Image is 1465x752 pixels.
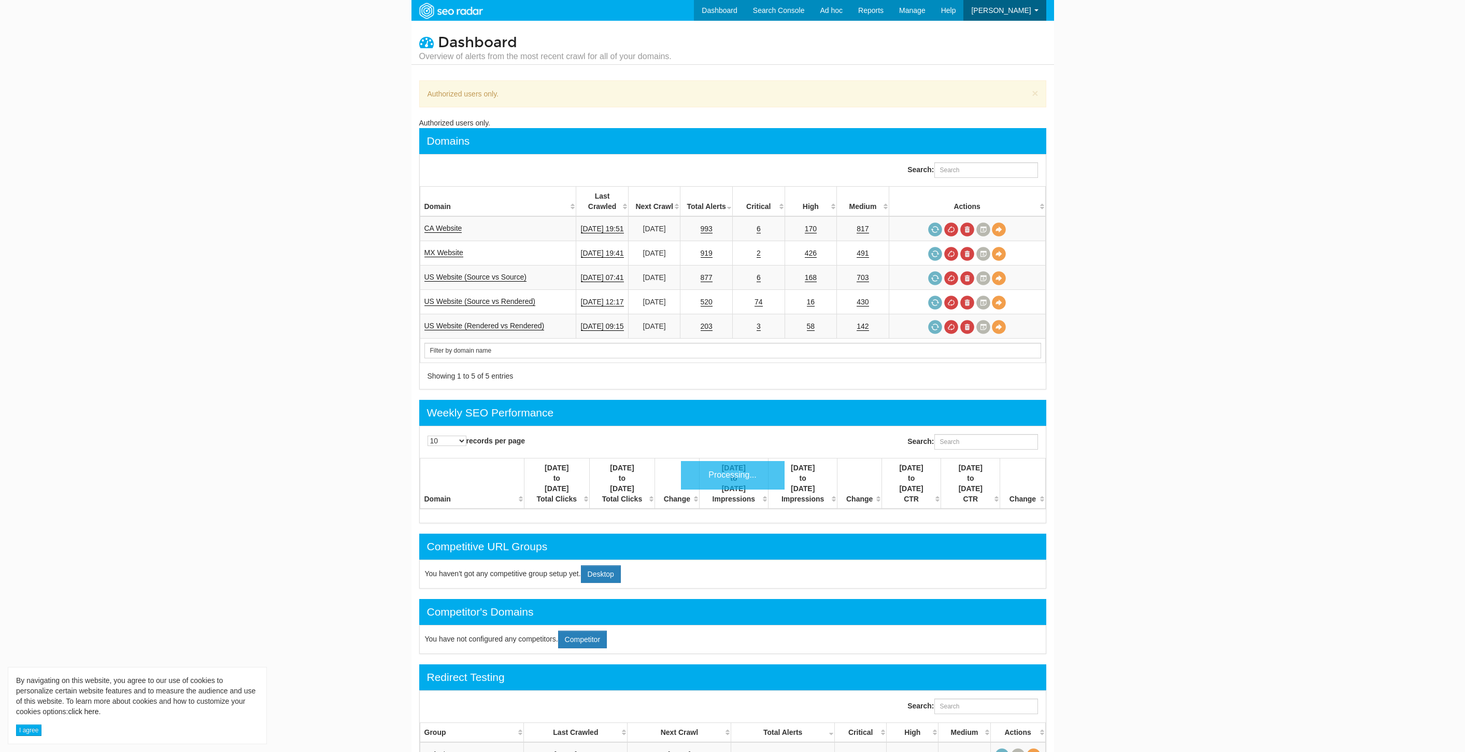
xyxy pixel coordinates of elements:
[944,320,958,334] a: Cancel in-progress audit
[420,187,576,217] th: Domain: activate to sort column ascending
[757,322,761,331] a: 3
[16,675,259,717] div: By navigating on this website, you agree to our use of cookies to personalize certain website fea...
[427,604,534,620] div: Competitor's Domains
[757,273,761,282] a: 6
[960,222,974,236] a: Delete most recent audit
[857,322,869,331] a: 142
[731,723,835,743] th: Total Alerts: activate to sort column ascending
[858,6,884,15] span: Reports
[438,34,517,51] span: Dashboard
[944,271,958,285] a: Cancel in-progress audit
[805,249,817,258] a: 426
[628,187,680,217] th: Next Crawl: activate to sort column descending
[976,271,990,285] a: Crawl History
[424,343,1041,358] input: Search
[928,222,942,236] a: Request a crawl
[934,162,1038,178] input: Search:
[427,539,548,554] div: Competitive URL Groups
[424,248,463,257] a: MX Website
[944,222,958,236] a: Cancel in-progress audit
[992,247,1006,261] a: View Domain Overview
[628,216,680,241] td: [DATE]
[990,723,1045,743] th: Actions: activate to sort column ascending
[68,707,98,716] a: click here
[755,298,763,307] a: 74
[680,187,733,217] th: Total Alerts: activate to sort column ascending
[976,296,990,310] a: Crawl History
[628,241,680,266] td: [DATE]
[837,458,882,509] th: Change
[881,458,941,509] th: [DATE] to [DATE] CTR
[1032,88,1038,99] button: ×
[581,249,624,258] a: [DATE] 19:41
[581,565,621,583] a: Desktop
[944,296,958,310] a: Cancel in-progress audit
[757,225,761,233] a: 6
[701,225,713,233] a: 993
[934,699,1038,714] input: Search:
[805,273,817,282] a: 168
[581,225,624,233] a: [DATE] 19:51
[907,162,1037,178] label: Search:
[907,699,1037,714] label: Search:
[428,436,525,446] label: records per page
[934,434,1038,450] input: Search:
[681,461,785,490] div: Processing...
[524,458,589,509] th: [DATE] to [DATE] Total Clicks
[701,298,713,307] a: 520
[1000,458,1045,509] th: Change
[769,458,837,509] th: [DATE] to [DATE] Impressions
[889,187,1045,217] th: Actions: activate to sort column ascending
[699,458,768,509] th: [DATE] to [DATE] Impressions
[428,436,466,446] select: records per page
[753,6,805,15] span: Search Console
[419,35,434,49] i: 
[928,320,942,334] a: Request a crawl
[785,187,837,217] th: High: activate to sort column descending
[960,247,974,261] a: Delete most recent audit
[16,725,41,736] button: I agree
[976,247,990,261] a: Crawl History
[960,296,974,310] a: Delete most recent audit
[628,314,680,339] td: [DATE]
[944,247,958,261] a: Cancel in-progress audit
[428,371,720,381] div: Showing 1 to 5 of 5 entries
[701,322,713,331] a: 203
[857,273,869,282] a: 703
[427,133,470,149] div: Domains
[857,249,869,258] a: 491
[424,224,462,233] a: CA Website
[887,723,938,743] th: High: activate to sort column descending
[928,271,942,285] a: Request a crawl
[835,723,887,743] th: Critical: activate to sort column descending
[976,222,990,236] a: Crawl History
[837,187,889,217] th: Medium: activate to sort column descending
[419,51,672,62] small: Overview of alerts from the most recent crawl for all of your domains.
[419,80,1046,107] div: Authorized users only.
[628,266,680,290] td: [DATE]
[992,296,1006,310] a: View Domain Overview
[807,322,815,331] a: 58
[581,298,624,307] a: [DATE] 12:17
[424,322,545,330] a: US Website (Rendered vs Rendered)
[732,187,785,217] th: Critical: activate to sort column descending
[938,723,990,743] th: Medium: activate to sort column descending
[701,273,713,282] a: 877
[899,6,926,15] span: Manage
[928,296,942,310] a: Request a crawl
[424,297,536,306] a: US Website (Source vs Rendered)
[757,249,761,258] a: 2
[524,723,628,743] th: Last Crawled: activate to sort column descending
[581,273,624,282] a: [DATE] 07:41
[807,298,815,307] a: 16
[857,225,869,233] a: 817
[907,434,1037,450] label: Search:
[419,560,1046,589] div: You haven't got any competitive group setup yet.
[941,6,956,15] span: Help
[655,458,700,509] th: Change
[857,298,869,307] a: 430
[581,322,624,331] a: [DATE] 09:15
[427,405,554,421] div: Weekly SEO Performance
[628,290,680,314] td: [DATE]
[420,723,524,743] th: Group: activate to sort column ascending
